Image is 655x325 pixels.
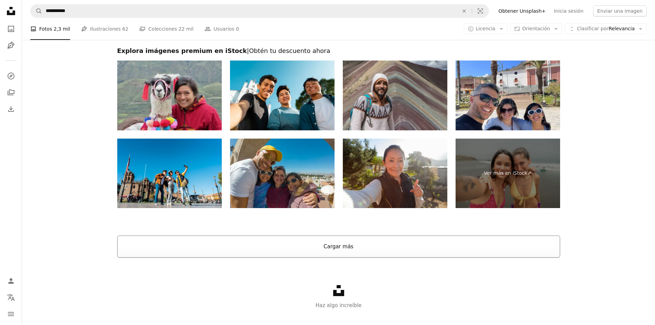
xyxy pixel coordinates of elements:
[31,4,42,18] button: Buscar en Unsplash
[456,61,560,130] img: Una familia de cuatro personas posando para una foto frente a una iglesia
[122,25,128,33] span: 62
[117,236,560,258] button: Cargar más
[456,139,560,208] a: Ver más en iStock↗
[139,18,194,40] a: Colecciones 22 mil
[205,18,239,40] a: Usuarios 0
[30,4,489,18] form: Encuentra imágenes en todo el sitio
[178,25,194,33] span: 22 mil
[550,6,588,17] a: Inicia sesión
[4,307,18,321] button: Menú
[4,102,18,116] a: Historial de descargas
[565,23,647,34] button: Clasificar porRelevancia
[117,47,560,55] h2: Explora imágenes premium en iStock
[522,26,550,31] span: Orientación
[4,86,18,99] a: Colecciones
[577,26,609,31] span: Clasificar por
[593,6,647,17] button: Enviar una imagen
[117,139,222,208] img: Amigos viajeros masculinos tomándose una selfie en Cusco, Perú
[4,274,18,288] a: Iniciar sesión / Registrarse
[81,18,128,40] a: Ilustraciones 62
[4,22,18,36] a: Fotos
[4,4,18,19] a: Inicio — Unsplash
[457,4,472,18] button: Borrar
[464,23,507,34] button: Licencia
[472,4,489,18] button: Búsqueda visual
[22,301,655,310] p: Haz algo increíble
[230,61,335,130] img: Amigos tomándose una selfie o filmando en Huaraz, en Perú - punto de vista de la cámara
[343,61,447,130] img: hermoso hombre marrón en la montaña del arco iris en Perú. Montaña de 7 colores.
[510,23,562,34] button: Orientación
[476,26,495,31] span: Licencia
[236,25,239,33] span: 0
[4,69,18,83] a: Explorar
[4,291,18,304] button: Idioma
[247,47,330,54] span: | Obtén tu descuento ahora
[4,39,18,52] a: Ilustraciones
[494,6,550,17] a: Obtener Unsplash+
[230,139,335,208] img: Una familia de cuatro posando para una foto frente a un edificio
[577,25,635,32] span: Relevancia
[343,139,447,208] img: Mujer adulta sonriendo a la cámara con el pulgar hacia arriba mientras se toma una selfie - Mujer...
[117,61,222,130] img: Retrato con un Lama glama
